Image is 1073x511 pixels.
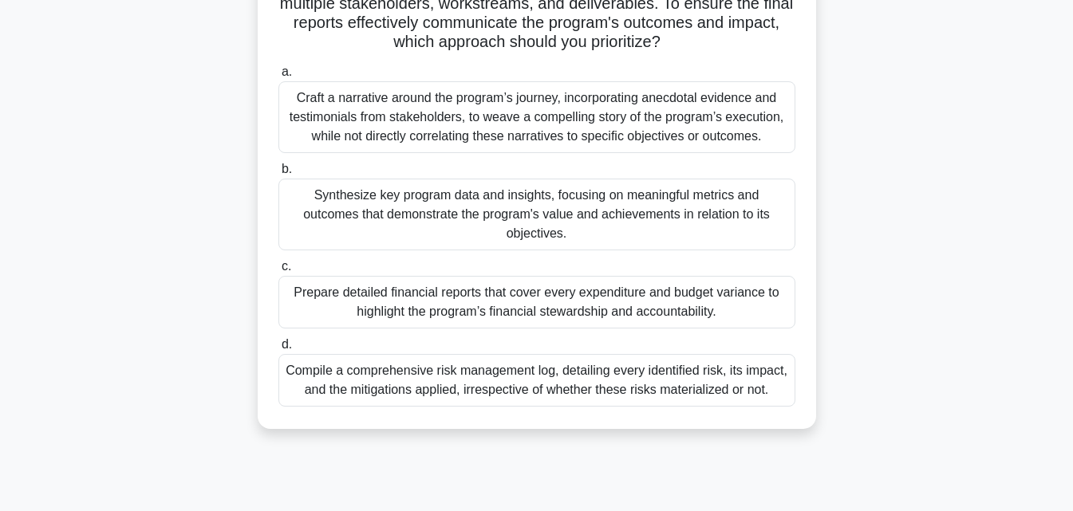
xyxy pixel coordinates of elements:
span: a. [282,65,292,78]
div: Synthesize key program data and insights, focusing on meaningful metrics and outcomes that demons... [278,179,795,250]
span: b. [282,162,292,175]
span: d. [282,337,292,351]
div: Prepare detailed financial reports that cover every expenditure and budget variance to highlight ... [278,276,795,328]
div: Compile a comprehensive risk management log, detailing every identified risk, its impact, and the... [278,354,795,407]
div: Craft a narrative around the program’s journey, incorporating anecdotal evidence and testimonials... [278,81,795,153]
span: c. [282,259,291,273]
